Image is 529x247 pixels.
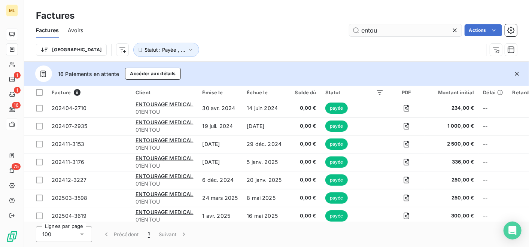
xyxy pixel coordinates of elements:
[479,189,508,207] td: --
[36,27,59,34] span: Factures
[58,70,119,78] span: 16 Paiements en attente
[52,159,85,165] span: 202411-3176
[479,171,508,189] td: --
[429,122,474,130] span: 1 000,00 €
[52,177,87,183] span: 202412-3227
[291,194,316,202] span: 0,00 €
[42,231,51,238] span: 100
[12,102,21,109] span: 16
[6,4,18,16] div: ML
[136,209,194,215] span: ENTOURAGE MEDICAL
[136,126,194,134] span: 01ENTOU
[6,103,18,115] a: 16
[136,180,194,187] span: 01ENTOU
[12,163,21,170] span: 75
[325,156,348,168] span: payée
[52,213,87,219] span: 202504-3619
[74,89,80,96] span: 9
[136,173,194,179] span: ENTOURAGE MEDICAL
[136,162,194,170] span: 01ENTOU
[198,99,243,117] td: 30 avr. 2024
[291,89,316,95] div: Solde dû
[325,192,348,204] span: payée
[203,89,238,95] div: Émise le
[52,141,85,147] span: 202411-3153
[6,73,18,85] a: 1
[242,135,286,153] td: 29 déc. 2024
[429,176,474,184] span: 250,00 €
[136,108,194,116] span: 01ENTOU
[136,101,194,107] span: ENTOURAGE MEDICAL
[325,138,348,150] span: payée
[136,216,194,223] span: 01ENTOU
[504,222,522,240] div: Open Intercom Messenger
[291,212,316,220] span: 0,00 €
[145,47,185,53] span: Statut : Payée , ...
[198,117,243,135] td: 19 juil. 2024
[325,121,348,132] span: payée
[325,103,348,114] span: payée
[429,140,474,148] span: 2 500,00 €
[483,89,504,95] div: Délai
[198,135,243,153] td: [DATE]
[291,140,316,148] span: 0,00 €
[36,44,107,56] button: [GEOGRAPHIC_DATA]
[479,99,508,117] td: --
[349,24,462,36] input: Rechercher
[143,226,154,242] button: 1
[154,226,192,242] button: Suivant
[393,89,420,95] div: PDF
[198,171,243,189] td: 6 déc. 2024
[429,158,474,166] span: 336,00 €
[36,9,75,22] h3: Factures
[479,207,508,225] td: --
[14,72,21,79] span: 1
[52,105,87,111] span: 202404-2710
[479,153,508,171] td: --
[6,231,18,243] img: Logo LeanPay
[242,99,286,117] td: 14 juin 2024
[68,27,83,34] span: Avoirs
[465,24,502,36] button: Actions
[429,212,474,220] span: 300,00 €
[136,137,194,143] span: ENTOURAGE MEDICAL
[52,123,88,129] span: 202407-2935
[479,117,508,135] td: --
[136,191,194,197] span: ENTOURAGE MEDICAL
[14,87,21,94] span: 1
[198,153,243,171] td: [DATE]
[136,155,194,161] span: ENTOURAGE MEDICAL
[148,231,150,238] span: 1
[242,117,286,135] td: [DATE]
[325,210,348,222] span: payée
[136,89,194,95] div: Client
[291,158,316,166] span: 0,00 €
[52,195,88,201] span: 202503-3598
[242,171,286,189] td: 20 janv. 2025
[479,135,508,153] td: --
[136,119,194,125] span: ENTOURAGE MEDICAL
[429,104,474,112] span: 234,00 €
[6,88,18,100] a: 1
[325,89,384,95] div: Statut
[136,144,194,152] span: 01ENTOU
[133,43,199,57] button: Statut : Payée , ...
[291,122,316,130] span: 0,00 €
[98,226,143,242] button: Précédent
[198,207,243,225] td: 1 avr. 2025
[242,153,286,171] td: 5 janv. 2025
[247,89,282,95] div: Échue le
[52,89,71,95] span: Facture
[125,68,180,80] button: Accéder aux détails
[291,104,316,112] span: 0,00 €
[198,189,243,207] td: 24 mars 2025
[136,198,194,205] span: 01ENTOU
[429,194,474,202] span: 250,00 €
[429,89,474,95] div: Montant initial
[242,189,286,207] td: 8 mai 2025
[242,207,286,225] td: 16 mai 2025
[291,176,316,184] span: 0,00 €
[325,174,348,186] span: payée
